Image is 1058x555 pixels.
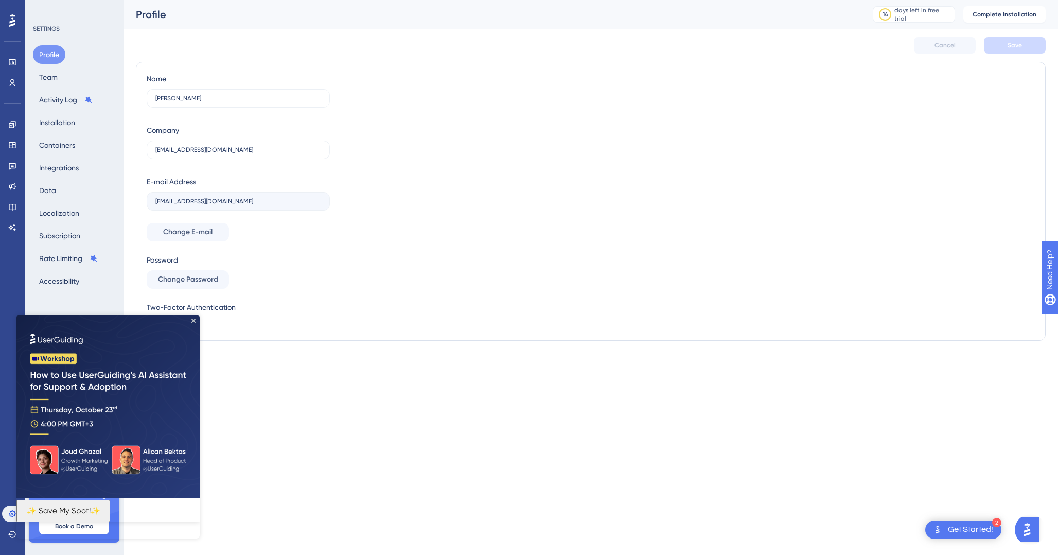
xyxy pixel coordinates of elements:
[948,524,993,535] div: Get Started!
[984,37,1046,54] button: Save
[33,159,85,177] button: Integrations
[33,91,99,109] button: Activity Log
[883,10,888,19] div: 14
[963,6,1046,23] button: Complete Installation
[33,136,81,154] button: Containers
[147,124,179,136] div: Company
[147,301,330,314] div: Two-Factor Authentication
[158,273,218,286] span: Change Password
[33,68,64,86] button: Team
[147,254,330,266] div: Password
[33,181,62,200] button: Data
[33,249,104,268] button: Rate Limiting
[925,521,1001,539] div: Open Get Started! checklist, remaining modules: 2
[147,270,229,289] button: Change Password
[33,204,85,222] button: Localization
[155,95,321,102] input: Name Surname
[1008,41,1022,49] span: Save
[934,41,956,49] span: Cancel
[155,198,321,205] input: E-mail Address
[147,73,166,85] div: Name
[175,4,179,8] div: Close Preview
[914,37,976,54] button: Cancel
[24,3,64,15] span: Need Help?
[33,45,65,64] button: Profile
[163,226,213,238] span: Change E-mail
[1015,514,1046,545] iframe: UserGuiding AI Assistant Launcher
[894,6,951,23] div: days left in free trial
[155,146,321,153] input: Company Name
[136,7,847,22] div: Profile
[33,227,86,245] button: Subscription
[33,25,116,33] div: SETTINGS
[147,223,229,241] button: Change E-mail
[33,272,85,290] button: Accessibility
[973,10,1036,19] span: Complete Installation
[931,524,944,536] img: launcher-image-alternative-text
[147,176,196,188] div: E-mail Address
[992,518,1001,527] div: 2
[33,113,81,132] button: Installation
